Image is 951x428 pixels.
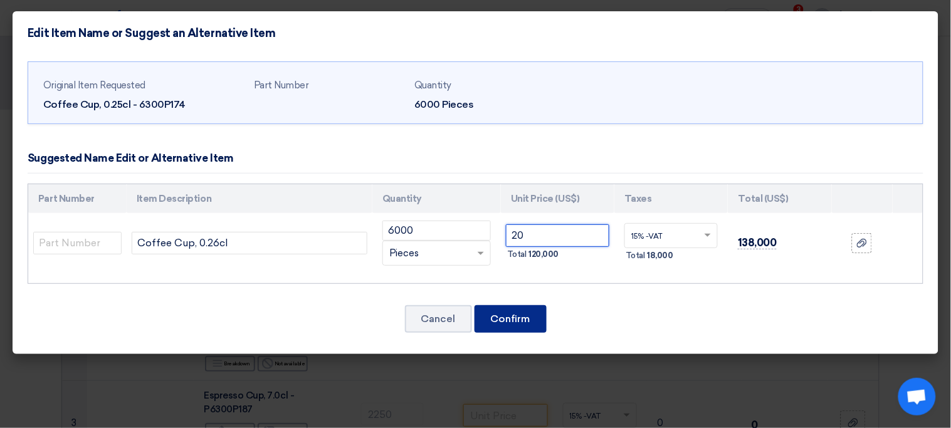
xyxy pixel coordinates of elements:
[43,78,244,93] div: Original Item Requested
[254,78,404,93] div: Part Number
[507,248,527,261] span: Total
[738,236,777,249] span: 138,000
[501,184,614,214] th: Unit Price (US$)
[43,97,244,112] div: Coffee Cup, 0.25cl - 6300P174
[382,221,491,241] input: RFQ_STEP1.ITEMS.2.AMOUNT_TITLE
[898,378,936,415] a: Open chat
[626,249,645,262] span: Total
[127,184,372,214] th: Item Description
[33,232,122,254] input: Part Number
[405,305,472,333] button: Cancel
[624,223,718,248] ng-select: VAT
[728,184,832,214] th: Total (US$)
[506,224,609,247] input: Unit Price
[389,246,419,261] span: Pieces
[475,305,547,333] button: Confirm
[132,232,367,254] input: Add Item Description
[529,248,559,261] span: 120,000
[414,97,565,112] div: 6000 Pieces
[414,78,565,93] div: Quantity
[372,184,501,214] th: Quantity
[28,150,233,167] div: Suggested Name Edit or Alternative Item
[648,249,673,262] span: 18,000
[614,184,728,214] th: Taxes
[28,184,127,214] th: Part Number
[28,26,275,40] h4: Edit Item Name or Suggest an Alternative Item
